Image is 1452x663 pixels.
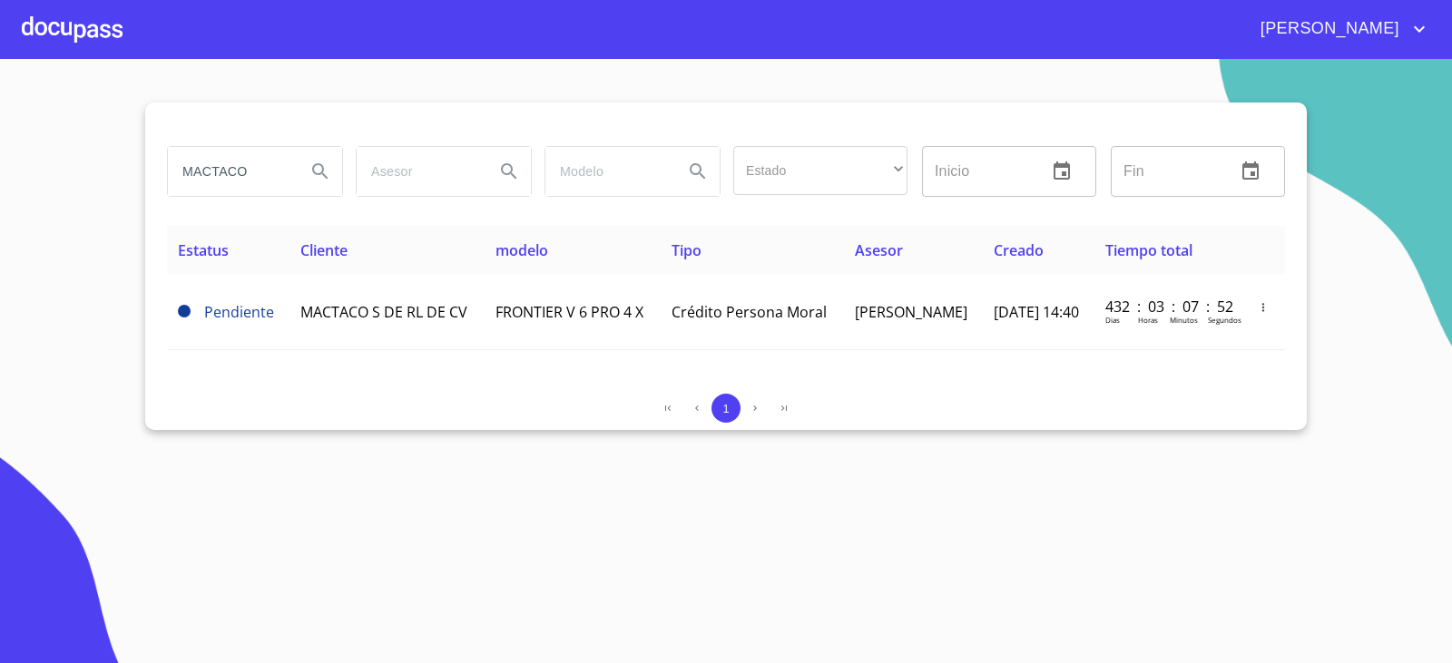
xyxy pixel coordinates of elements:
p: Dias [1105,315,1120,325]
button: Search [299,150,342,193]
span: Creado [994,240,1044,260]
div: ​ [733,146,907,195]
span: Pendiente [204,302,274,322]
span: Estatus [178,240,229,260]
input: search [168,147,291,196]
span: modelo [495,240,548,260]
span: Tiempo total [1105,240,1192,260]
span: [DATE] 14:40 [994,302,1079,322]
button: 1 [711,394,741,423]
input: search [545,147,669,196]
p: Minutos [1170,315,1198,325]
span: FRONTIER V 6 PRO 4 X [495,302,643,322]
p: Segundos [1208,315,1241,325]
span: Asesor [855,240,903,260]
span: [PERSON_NAME] [1247,15,1408,44]
button: Search [676,150,720,193]
button: Search [487,150,531,193]
span: Crédito Persona Moral [672,302,827,322]
span: Tipo [672,240,701,260]
span: MACTACO S DE RL DE CV [300,302,467,322]
span: Pendiente [178,305,191,317]
p: Horas [1138,315,1158,325]
span: 1 [722,402,729,415]
input: search [357,147,480,196]
button: account of current user [1247,15,1430,44]
span: Cliente [300,240,348,260]
p: 432 : 03 : 07 : 52 [1105,297,1228,317]
span: [PERSON_NAME] [855,302,967,322]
